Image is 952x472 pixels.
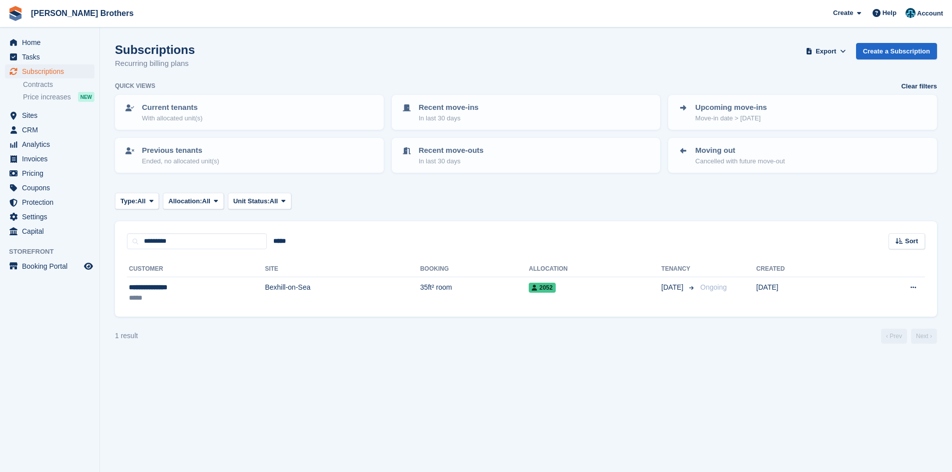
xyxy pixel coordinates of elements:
a: menu [5,137,94,151]
p: In last 30 days [419,113,479,123]
a: menu [5,210,94,224]
span: Capital [22,224,82,238]
a: menu [5,35,94,49]
a: Recent move-ins In last 30 days [393,96,660,129]
span: Home [22,35,82,49]
a: Next [911,329,937,344]
nav: Page [879,329,939,344]
a: menu [5,152,94,166]
p: Upcoming move-ins [695,102,767,113]
p: Moving out [695,145,785,156]
button: Export [804,43,848,59]
a: Price increases NEW [23,91,94,102]
td: [DATE] [756,277,854,309]
a: Preview store [82,260,94,272]
p: Current tenants [142,102,202,113]
a: [PERSON_NAME] Brothers [27,5,137,21]
span: Coupons [22,181,82,195]
a: Create a Subscription [856,43,937,59]
a: menu [5,195,94,209]
span: CRM [22,123,82,137]
span: All [202,196,210,206]
p: Ended, no allocated unit(s) [142,156,219,166]
span: Help [883,8,897,18]
span: All [137,196,146,206]
span: Storefront [9,247,99,257]
a: menu [5,259,94,273]
span: Sort [905,236,918,246]
img: Helen Eldridge [906,8,916,18]
p: Previous tenants [142,145,219,156]
a: menu [5,181,94,195]
p: With allocated unit(s) [142,113,202,123]
span: Booking Portal [22,259,82,273]
th: Booking [420,261,529,277]
a: menu [5,224,94,238]
th: Customer [127,261,265,277]
a: Moving out Cancelled with future move-out [669,139,936,172]
h1: Subscriptions [115,43,195,56]
p: In last 30 days [419,156,484,166]
h6: Quick views [115,81,155,90]
span: 2052 [529,283,556,293]
button: Type: All [115,193,159,209]
a: Upcoming move-ins Move-in date > [DATE] [669,96,936,129]
p: Recurring billing plans [115,58,195,69]
p: Move-in date > [DATE] [695,113,767,123]
span: Price increases [23,92,71,102]
span: Create [833,8,853,18]
a: Current tenants With allocated unit(s) [116,96,383,129]
p: Recent move-outs [419,145,484,156]
span: Export [816,46,836,56]
th: Site [265,261,420,277]
div: NEW [78,92,94,102]
a: menu [5,123,94,137]
a: menu [5,64,94,78]
img: stora-icon-8386f47178a22dfd0bd8f6a31ec36ba5ce8667c1dd55bd0f319d3a0aa187defe.svg [8,6,23,21]
a: menu [5,166,94,180]
a: Recent move-outs In last 30 days [393,139,660,172]
span: Sites [22,108,82,122]
span: Tasks [22,50,82,64]
a: Contracts [23,80,94,89]
th: Allocation [529,261,661,277]
span: Ongoing [700,283,727,291]
span: Invoices [22,152,82,166]
span: Type: [120,196,137,206]
a: Previous [881,329,907,344]
div: 1 result [115,331,138,341]
a: Previous tenants Ended, no allocated unit(s) [116,139,383,172]
p: Recent move-ins [419,102,479,113]
a: menu [5,108,94,122]
p: Cancelled with future move-out [695,156,785,166]
span: Allocation: [168,196,202,206]
th: Created [756,261,854,277]
span: [DATE] [661,282,685,293]
td: 35ft² room [420,277,529,309]
span: Settings [22,210,82,224]
a: menu [5,50,94,64]
span: All [270,196,278,206]
th: Tenancy [661,261,696,277]
button: Unit Status: All [228,193,291,209]
span: Analytics [22,137,82,151]
a: Clear filters [901,81,937,91]
span: Pricing [22,166,82,180]
span: Subscriptions [22,64,82,78]
span: Protection [22,195,82,209]
span: Account [917,8,943,18]
td: Bexhill-on-Sea [265,277,420,309]
button: Allocation: All [163,193,224,209]
span: Unit Status: [233,196,270,206]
